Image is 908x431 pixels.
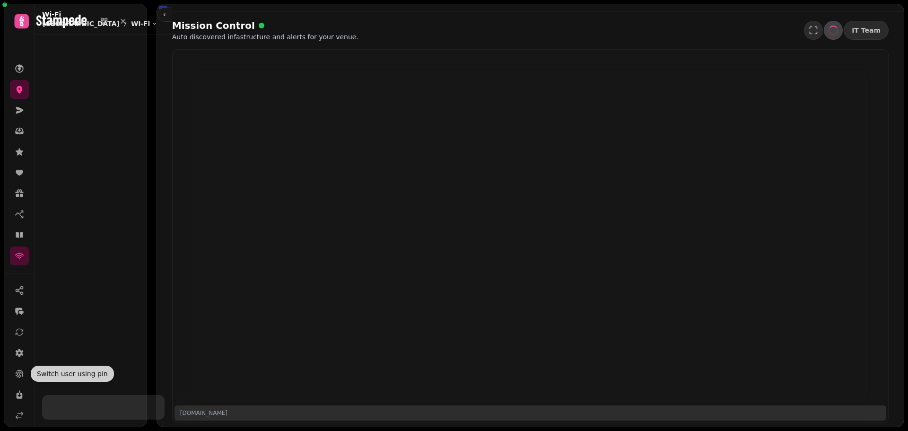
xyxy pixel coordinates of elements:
[172,32,358,42] p: Auto discovered infastructure and alerts for your venue.
[131,19,157,28] button: Wi-Fi
[180,409,227,417] p: [DOMAIN_NAME]
[844,21,889,40] button: IT Team
[172,19,255,32] span: Mission Control
[852,27,881,34] span: IT Team
[42,19,120,28] p: [GEOGRAPHIC_DATA]
[42,9,157,19] h2: Wi-Fi
[42,19,157,28] nav: breadcrumb
[31,366,114,382] div: Switch user using pin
